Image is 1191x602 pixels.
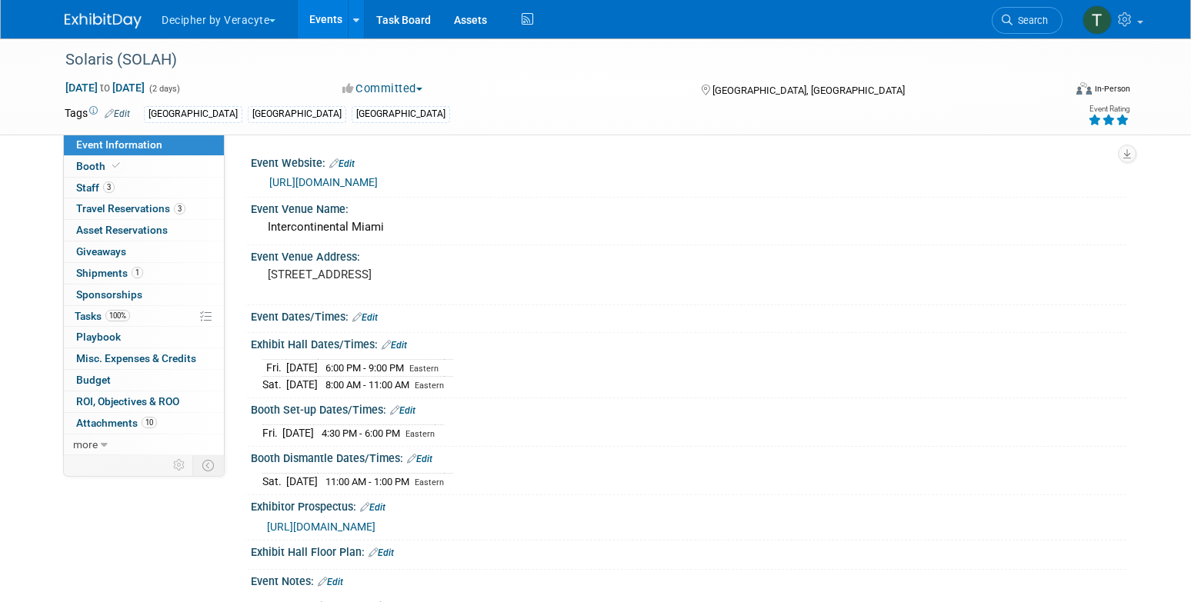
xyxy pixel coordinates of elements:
[325,362,404,374] span: 6:00 PM - 9:00 PM
[98,81,112,94] span: to
[268,268,599,281] pre: [STREET_ADDRESS]
[64,220,224,241] a: Asset Reservations
[251,305,1126,325] div: Event Dates/Times:
[142,417,157,428] span: 10
[286,376,318,392] td: [DATE]
[76,138,162,151] span: Event Information
[174,203,185,215] span: 3
[76,395,179,407] span: ROI, Objectives & ROO
[73,438,98,451] span: more
[251,151,1126,171] div: Event Website:
[409,364,439,374] span: Eastern
[251,447,1126,467] div: Booth Dismantle Dates/Times:
[248,106,346,122] div: [GEOGRAPHIC_DATA]
[1013,15,1048,26] span: Search
[251,570,1126,590] div: Event Notes:
[65,81,145,95] span: [DATE] [DATE]
[64,434,224,455] a: more
[132,267,143,278] span: 1
[267,521,375,533] a: [URL][DOMAIN_NAME]
[286,359,318,376] td: [DATE]
[144,106,242,122] div: [GEOGRAPHIC_DATA]
[992,7,1063,34] a: Search
[64,391,224,412] a: ROI, Objectives & ROO
[64,413,224,434] a: Attachments10
[262,424,282,441] td: Fri.
[76,417,157,429] span: Attachments
[415,477,444,487] span: Eastern
[269,176,378,188] a: [URL][DOMAIN_NAME]
[76,267,143,279] span: Shipments
[251,198,1126,217] div: Event Venue Name:
[166,455,193,475] td: Personalize Event Tab Strip
[1088,105,1129,113] div: Event Rating
[325,379,409,391] span: 8:00 AM - 11:00 AM
[262,376,286,392] td: Sat.
[65,105,130,123] td: Tags
[76,374,111,386] span: Budget
[318,577,343,587] a: Edit
[369,547,394,558] a: Edit
[352,312,378,323] a: Edit
[352,106,450,122] div: [GEOGRAPHIC_DATA]
[64,348,224,369] a: Misc. Expenses & Credits
[286,473,318,489] td: [DATE]
[76,224,168,236] span: Asset Reservations
[76,160,123,172] span: Booth
[251,245,1126,264] div: Event Venue Address:
[76,202,185,215] span: Travel Reservations
[972,80,1130,103] div: Event Format
[712,85,905,96] span: [GEOGRAPHIC_DATA], [GEOGRAPHIC_DATA]
[262,473,286,489] td: Sat.
[112,161,120,170] i: Booth reservation complete
[193,455,225,475] td: Toggle Event Tabs
[64,306,224,327] a: Tasks100%
[251,333,1126,353] div: Exhibit Hall Dates/Times:
[282,424,314,441] td: [DATE]
[76,352,196,364] span: Misc. Expenses & Credits
[64,241,224,262] a: Giveaways
[65,13,142,28] img: ExhibitDay
[322,427,400,439] span: 4:30 PM - 6:00 PM
[360,502,385,513] a: Edit
[75,310,130,322] span: Tasks
[390,405,415,416] a: Edit
[64,178,224,198] a: Staff3
[1094,83,1130,95] div: In-Person
[103,181,115,193] span: 3
[64,370,224,391] a: Budget
[262,215,1115,239] div: Intercontinental Miami
[415,381,444,391] span: Eastern
[251,495,1126,515] div: Exhibitor Prospectus:
[337,81,429,97] button: Committed
[76,245,126,258] span: Giveaways
[407,454,432,464] a: Edit
[64,327,224,348] a: Playbook
[148,84,180,94] span: (2 days)
[329,158,355,169] a: Edit
[64,263,224,284] a: Shipments1
[1076,82,1092,95] img: Format-Inperson.png
[405,429,435,439] span: Eastern
[262,359,286,376] td: Fri.
[64,284,224,305] a: Sponsorships
[105,108,130,119] a: Edit
[251,540,1126,560] div: Exhibit Hall Floor Plan:
[64,156,224,177] a: Booth
[64,135,224,155] a: Event Information
[76,331,121,343] span: Playbook
[76,288,142,301] span: Sponsorships
[105,310,130,321] span: 100%
[1083,5,1112,35] img: Tony Alvarado
[76,181,115,194] span: Staff
[64,198,224,219] a: Travel Reservations3
[251,398,1126,418] div: Booth Set-up Dates/Times:
[382,340,407,351] a: Edit
[60,46,1039,74] div: Solaris (SOLAH)
[325,476,409,487] span: 11:00 AM - 1:00 PM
